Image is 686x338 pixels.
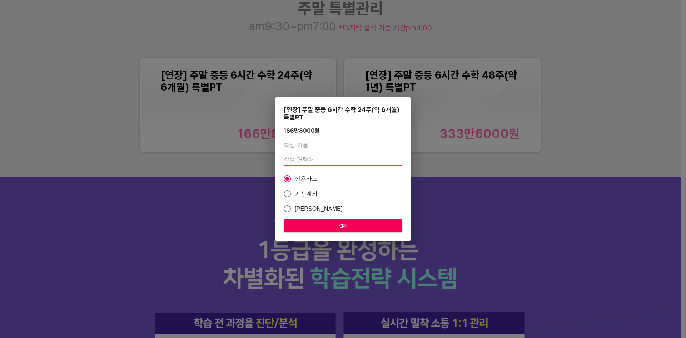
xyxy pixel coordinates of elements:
[295,205,343,213] span: [PERSON_NAME]
[284,140,402,151] input: 학생 이름
[284,219,402,232] button: 결제
[295,190,318,198] span: 가상계좌
[284,127,320,134] div: 166만8000 원
[284,106,402,121] div: [연장] 주말 중등 6시간 수학 24주(약 6개월) 특별PT
[295,175,318,183] span: 신용카드
[289,221,397,230] span: 결제
[284,154,402,166] input: 학생 연락처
